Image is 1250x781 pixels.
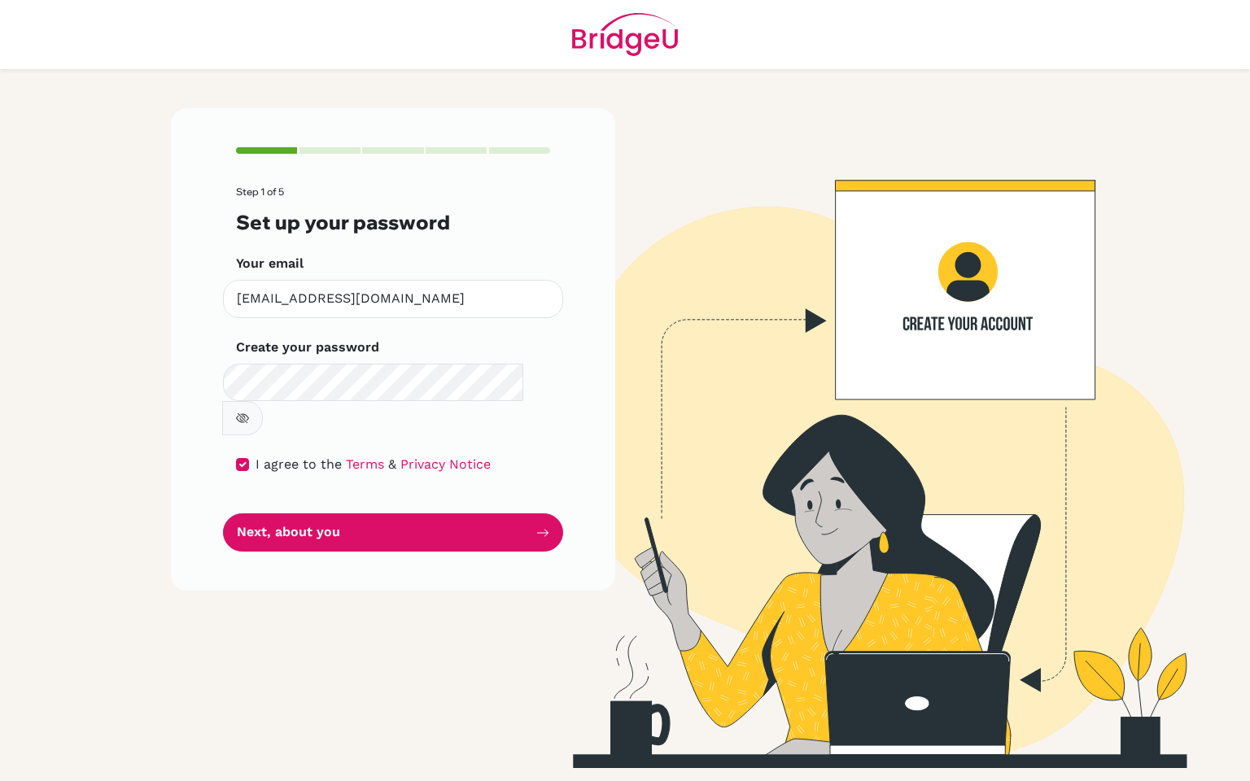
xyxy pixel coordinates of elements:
span: I agree to the [256,456,342,472]
span: Step 1 of 5 [236,185,284,198]
a: Terms [346,456,384,472]
button: Next, about you [223,513,563,552]
a: Privacy Notice [400,456,491,472]
span: & [388,456,396,472]
input: Insert your email* [223,280,563,318]
label: Your email [236,254,304,273]
label: Create your password [236,338,379,357]
h3: Set up your password [236,211,550,234]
